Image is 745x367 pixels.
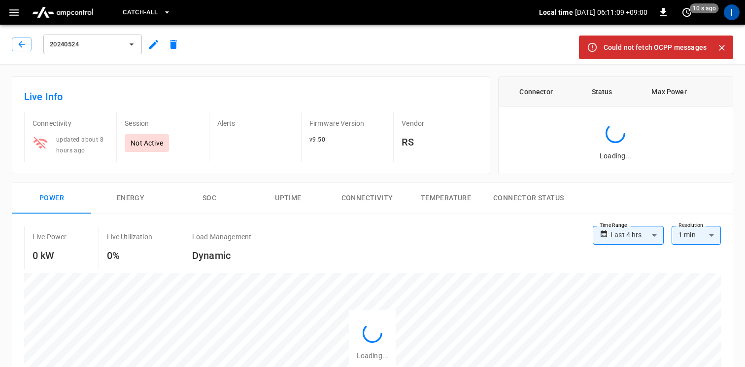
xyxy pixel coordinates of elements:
h6: Live Info [24,89,478,105]
p: Live Power [33,232,67,242]
h6: RS [402,134,477,150]
h6: 0 kW [33,248,67,263]
span: v9.50 [309,136,325,143]
button: Energy [91,183,170,214]
th: Status [574,77,630,107]
p: Firmware Version [309,118,385,128]
button: Close [714,40,729,55]
div: 1 min [672,226,721,245]
p: [DATE] 06:11:09 +09:00 [575,7,647,17]
p: Load Management [192,232,251,242]
button: Catch-all [119,3,174,22]
span: Loading... [357,352,388,360]
p: Local time [539,7,573,17]
button: Uptime [249,183,328,214]
span: Loading... [600,152,631,160]
p: Alerts [217,118,293,128]
span: Catch-all [123,7,158,18]
th: Max Power [630,77,708,107]
div: Last 4 hrs [610,226,664,245]
div: Could not fetch OCPP messages [604,38,707,56]
button: Connector Status [485,183,572,214]
h6: 0% [107,248,152,263]
button: 20240524 [43,35,142,54]
span: 20240524 [50,39,123,50]
h6: Dynamic [192,248,251,263]
button: SOC [170,183,249,214]
p: Vendor [402,118,477,128]
img: ampcontrol.io logo [28,3,97,22]
span: 10 s ago [690,3,719,13]
button: Connectivity [328,183,406,214]
p: Not Active [131,138,163,148]
div: profile-icon [724,4,740,20]
p: Connectivity [33,118,108,128]
button: Temperature [406,183,485,214]
th: Connector [499,77,574,107]
p: Session [125,118,201,128]
span: updated about 8 hours ago [56,136,103,154]
table: connector table [499,77,733,107]
label: Resolution [678,221,703,229]
button: set refresh interval [679,4,695,20]
label: Time Range [600,221,627,229]
p: Live Utilization [107,232,152,242]
button: Power [12,183,91,214]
